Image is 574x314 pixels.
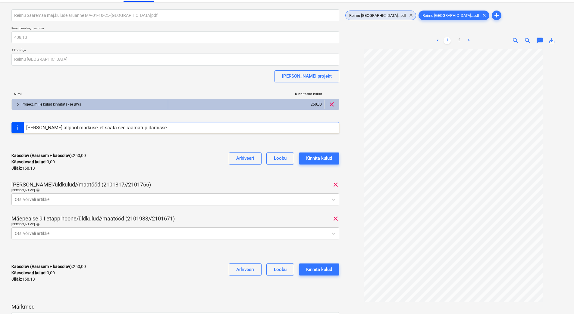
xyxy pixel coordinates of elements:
span: zoom_in [512,37,519,44]
span: clear [407,12,415,19]
a: Previous page [434,37,441,44]
div: 250,00 [171,100,322,109]
p: Mäepealse 9 I etapp hoone/üldkulud//maatööd (2101988//2101671) [11,215,175,222]
span: Reimu [GEOGRAPHIC_DATA]...pdf [346,13,410,18]
span: clear [332,181,339,188]
p: 0,00 [11,159,55,165]
span: save_alt [548,37,555,44]
span: add [493,12,500,19]
p: Koondarve kogusumma [11,26,339,31]
button: Loobu [266,263,294,276]
p: 250,00 [11,152,86,159]
strong: Käesolev (Varasem + käesolev) : [11,153,73,158]
div: Arhiveeri [236,266,254,273]
p: 158,13 [11,165,35,171]
p: [PERSON_NAME]/üldkulud//maatööd (2101817//2101766) [11,181,151,188]
p: Märkmed [11,303,339,310]
strong: Jääk : [11,277,22,282]
span: keyboard_arrow_right [14,101,21,108]
strong: Käesolev (Varasem + käesolev) : [11,264,73,269]
div: [PERSON_NAME] projekt [282,72,332,80]
a: Page 2 [456,37,463,44]
div: [PERSON_NAME] [11,222,339,226]
button: Arhiveeri [229,152,262,165]
input: Koondarve nimi [11,9,339,21]
span: clear [332,215,339,222]
strong: Käesolevad kulud : [11,159,47,164]
div: [PERSON_NAME] [11,188,339,192]
input: Koondarve kogusumma [11,31,339,43]
div: Kinnitatud kulud [168,92,325,96]
span: Reimu [GEOGRAPHIC_DATA]...pdf [419,13,483,18]
div: Reimu [GEOGRAPHIC_DATA]...pdf [419,11,489,20]
div: Nimi [11,92,168,96]
button: Loobu [266,152,294,165]
div: Loobu [274,154,287,162]
div: [PERSON_NAME] allpool märkuse, et saata see raamatupidamisse. [26,125,168,131]
p: 0,00 [11,270,55,276]
div: Loobu [274,266,287,273]
p: 250,00 [11,263,86,270]
input: Alltöövõtja [11,54,339,66]
button: [PERSON_NAME] projekt [274,70,339,82]
span: clear [328,101,335,108]
span: help [35,188,40,192]
a: Page 1 is your current page [444,37,451,44]
strong: Jääk : [11,166,22,171]
p: 158,13 [11,276,35,282]
strong: Käesolevad kulud : [11,270,47,275]
div: Arhiveeri [236,154,254,162]
span: clear [481,12,488,19]
span: zoom_out [524,37,531,44]
span: chat [536,37,543,44]
div: Kinnita kulud [306,154,332,162]
a: Next page [465,37,472,44]
button: Kinnita kulud [299,152,339,165]
button: Arhiveeri [229,263,262,276]
span: help [35,223,40,226]
div: Projekt, mille kulud kinnitatakse BWs [21,100,165,109]
iframe: Chat Widget [544,285,574,314]
p: Alltöövõtja [11,48,339,53]
button: Kinnita kulud [299,263,339,276]
div: Kinnita kulud [306,266,332,273]
div: Reimu [GEOGRAPHIC_DATA]...pdf [345,11,416,20]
